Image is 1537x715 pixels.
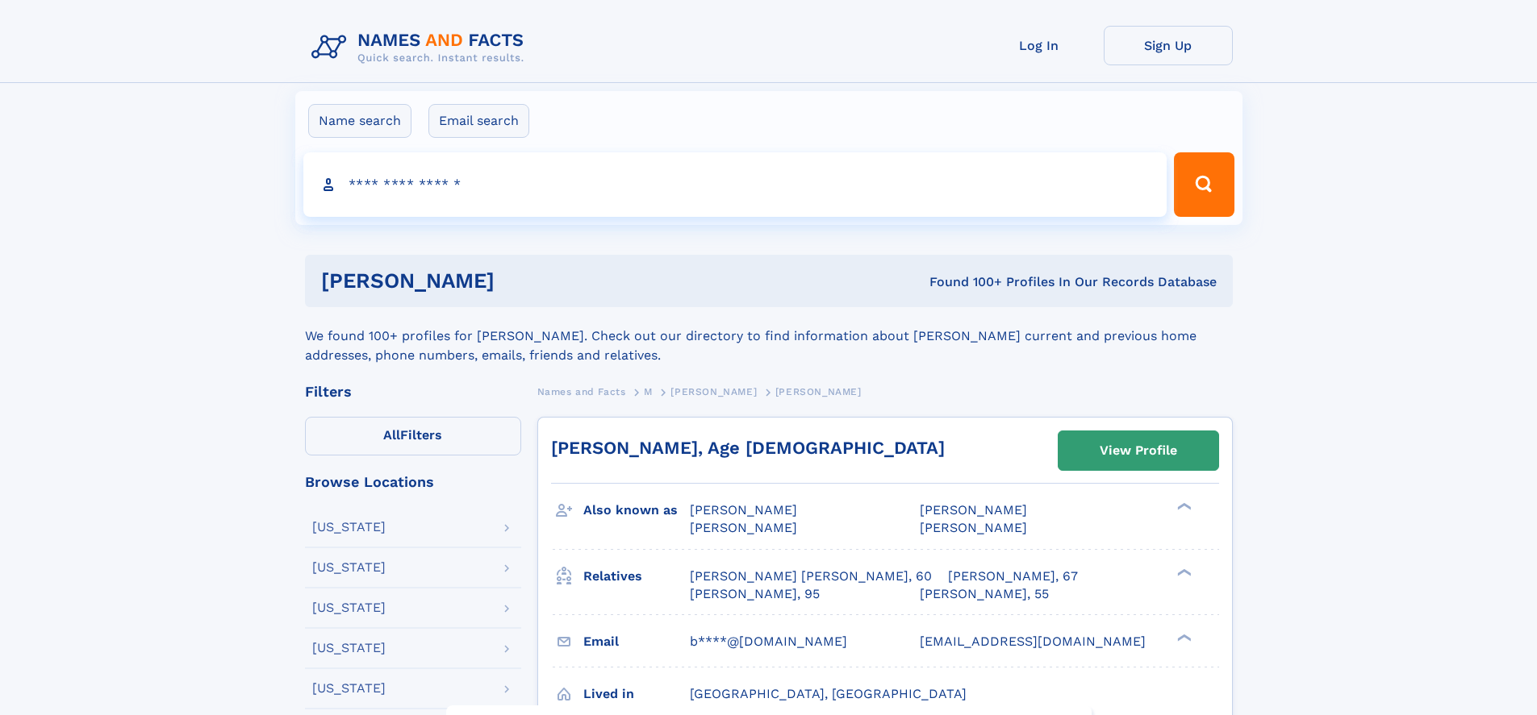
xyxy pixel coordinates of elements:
input: search input [303,152,1167,217]
img: Logo Names and Facts [305,26,537,69]
div: We found 100+ profiles for [PERSON_NAME]. Check out our directory to find information about [PERS... [305,307,1233,365]
div: Found 100+ Profiles In Our Records Database [712,273,1217,291]
a: Sign Up [1104,26,1233,65]
div: [US_STATE] [312,561,386,574]
span: [PERSON_NAME] [690,502,797,518]
div: [US_STATE] [312,682,386,695]
div: [US_STATE] [312,642,386,655]
a: [PERSON_NAME] [PERSON_NAME], 60 [690,567,932,585]
a: [PERSON_NAME], 95 [690,585,820,603]
h1: [PERSON_NAME] [321,271,712,291]
span: [PERSON_NAME] [670,386,757,397]
div: [US_STATE] [312,601,386,614]
h3: Also known as [583,497,690,524]
span: M [644,386,653,397]
h3: Lived in [583,680,690,708]
a: Log In [975,26,1104,65]
span: [GEOGRAPHIC_DATA], [GEOGRAPHIC_DATA] [690,686,967,701]
span: [PERSON_NAME] [775,386,862,397]
a: M [644,381,653,401]
span: [EMAIL_ADDRESS][DOMAIN_NAME] [920,634,1146,649]
a: View Profile [1059,431,1218,470]
span: [PERSON_NAME] [920,520,1027,535]
label: Filters [305,417,521,455]
h3: Relatives [583,563,690,590]
div: ❯ [1173,632,1192,642]
span: [PERSON_NAME] [920,502,1027,518]
div: ❯ [1173,501,1192,512]
span: [PERSON_NAME] [690,520,797,535]
a: [PERSON_NAME], 55 [920,585,1049,603]
label: Name search [308,104,411,138]
div: [US_STATE] [312,521,386,534]
a: [PERSON_NAME], Age [DEMOGRAPHIC_DATA] [551,438,945,458]
div: View Profile [1100,432,1177,469]
a: Names and Facts [537,381,626,401]
h3: Email [583,628,690,655]
div: ❯ [1173,567,1192,577]
div: Browse Locations [305,475,521,489]
button: Search Button [1174,152,1234,217]
span: All [383,427,400,443]
div: Filters [305,385,521,399]
a: [PERSON_NAME], 67 [948,567,1078,585]
a: [PERSON_NAME] [670,381,757,401]
label: Email search [428,104,529,138]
